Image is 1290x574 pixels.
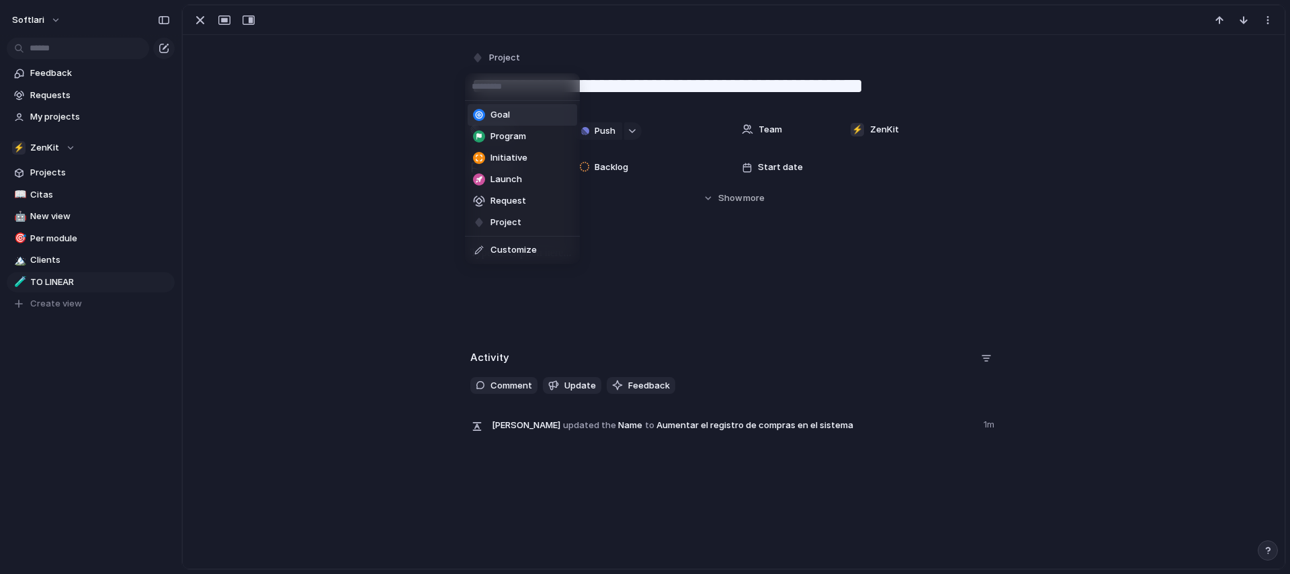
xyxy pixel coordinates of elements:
[490,216,521,229] span: Project
[490,108,510,122] span: Goal
[490,243,537,257] span: Customize
[490,173,522,186] span: Launch
[490,130,526,143] span: Program
[490,194,526,208] span: Request
[490,151,527,165] span: Initiative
